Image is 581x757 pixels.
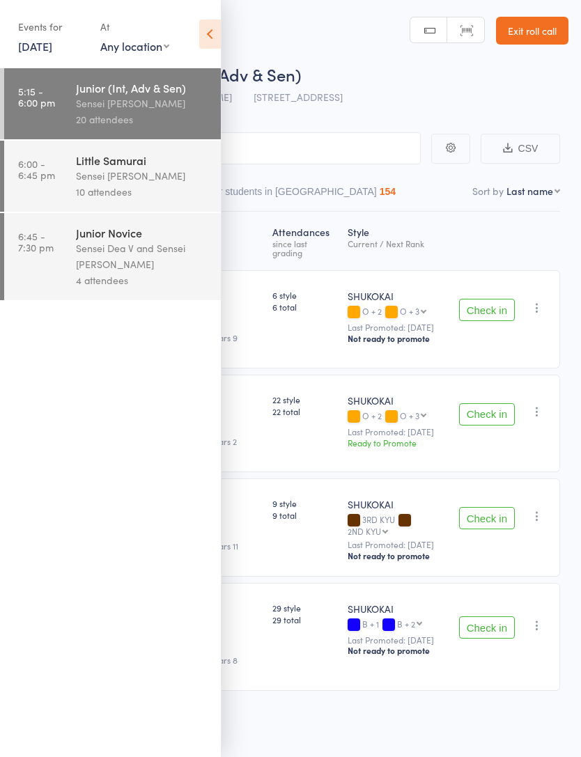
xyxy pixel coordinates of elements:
[76,184,209,200] div: 10 attendees
[272,301,336,313] span: 6 total
[76,95,209,111] div: Sensei [PERSON_NAME]
[380,186,396,197] div: 154
[76,272,209,288] div: 4 attendees
[272,614,336,625] span: 29 total
[348,239,448,248] div: Current / Next Rank
[397,619,415,628] div: B + 2
[272,393,336,405] span: 22 style
[400,306,419,315] div: O + 3
[348,526,381,536] div: 2ND KYU
[342,218,454,264] div: Style
[348,540,448,549] small: Last Promoted: [DATE]
[100,15,169,38] div: At
[496,17,568,45] a: Exit roll call
[272,289,336,301] span: 6 style
[18,231,54,253] time: 6:45 - 7:30 pm
[18,158,55,180] time: 6:00 - 6:45 pm
[459,299,515,321] button: Check in
[254,90,343,104] span: [STREET_ADDRESS]
[100,38,169,54] div: Any location
[272,509,336,521] span: 9 total
[481,134,560,164] button: CSV
[272,239,336,257] div: since last grading
[4,213,221,300] a: 6:45 -7:30 pmJunior NoviceSensei Dea V and Sensei [PERSON_NAME]4 attendees
[348,437,448,448] div: Ready to Promote
[348,635,448,645] small: Last Promoted: [DATE]
[18,15,86,38] div: Events for
[459,507,515,529] button: Check in
[348,289,448,303] div: SHUKOKAI
[348,645,448,656] div: Not ready to promote
[348,602,448,616] div: SHUKOKAI
[198,179,396,211] button: Other students in [GEOGRAPHIC_DATA]154
[272,497,336,509] span: 9 style
[76,168,209,184] div: Sensei [PERSON_NAME]
[4,68,221,139] a: 5:15 -6:00 pmJunior (Int, Adv & Sen)Sensei [PERSON_NAME]20 attendees
[348,393,448,407] div: SHUKOKAI
[18,86,55,108] time: 5:15 - 6:00 pm
[348,306,448,318] div: O + 2
[348,497,448,511] div: SHUKOKAI
[272,405,336,417] span: 22 total
[76,153,209,168] div: Little Samurai
[348,322,448,332] small: Last Promoted: [DATE]
[348,411,448,423] div: O + 2
[348,333,448,344] div: Not ready to promote
[348,427,448,437] small: Last Promoted: [DATE]
[4,141,221,212] a: 6:00 -6:45 pmLittle SamuraiSensei [PERSON_NAME]10 attendees
[267,218,341,264] div: Atten­dances
[506,184,553,198] div: Last name
[459,403,515,426] button: Check in
[272,602,336,614] span: 29 style
[18,38,52,54] a: [DATE]
[76,80,209,95] div: Junior (Int, Adv & Sen)
[76,240,209,272] div: Sensei Dea V and Sensei [PERSON_NAME]
[400,411,419,420] div: O + 3
[76,225,209,240] div: Junior Novice
[348,515,448,536] div: 3RD KYU
[472,184,504,198] label: Sort by
[348,550,448,561] div: Not ready to promote
[459,616,515,639] button: Check in
[76,111,209,127] div: 20 attendees
[348,619,448,631] div: B + 1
